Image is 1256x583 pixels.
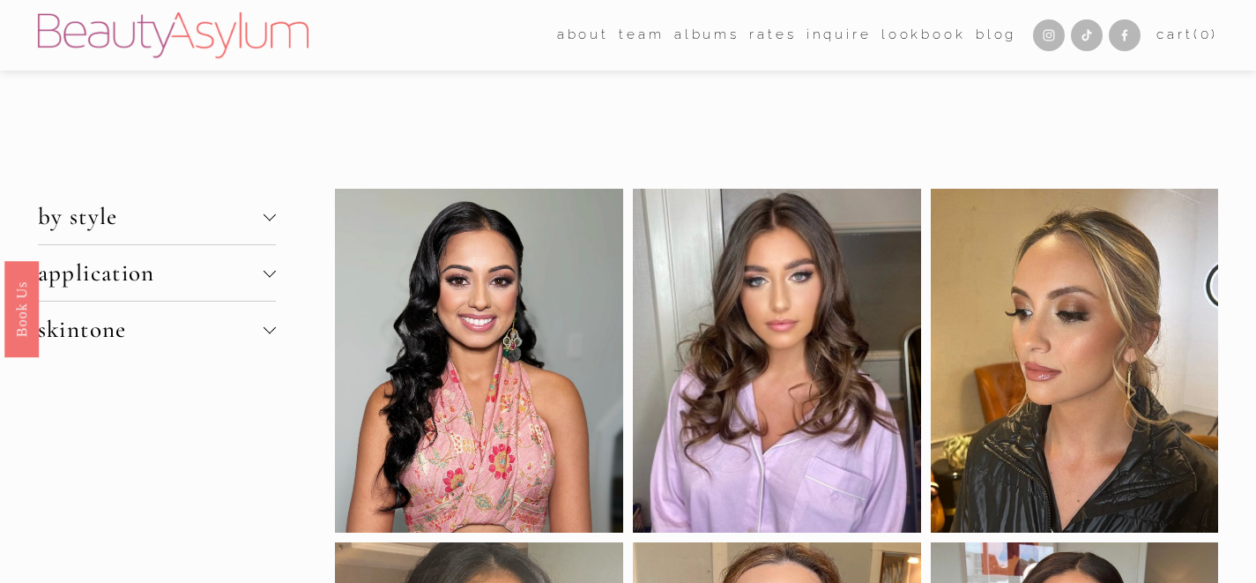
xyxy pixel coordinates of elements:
[1200,26,1212,42] span: 0
[1109,19,1141,51] a: Facebook
[619,22,664,49] a: folder dropdown
[38,202,264,231] span: by style
[1071,19,1103,51] a: TikTok
[38,12,308,58] img: Beauty Asylum | Bridal Hair &amp; Makeup Charlotte &amp; Atlanta
[38,258,264,288] span: application
[38,315,264,344] span: skintone
[38,302,276,357] button: skintone
[976,22,1016,49] a: Blog
[557,23,609,48] span: about
[4,260,39,356] a: Book Us
[881,22,966,49] a: Lookbook
[1033,19,1065,51] a: Instagram
[38,189,276,244] button: by style
[619,23,664,48] span: team
[1156,23,1218,48] a: Cart(0)
[38,245,276,301] button: application
[674,22,739,49] a: albums
[1193,26,1218,42] span: ( )
[806,22,872,49] a: Inquire
[749,22,796,49] a: Rates
[557,22,609,49] a: folder dropdown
